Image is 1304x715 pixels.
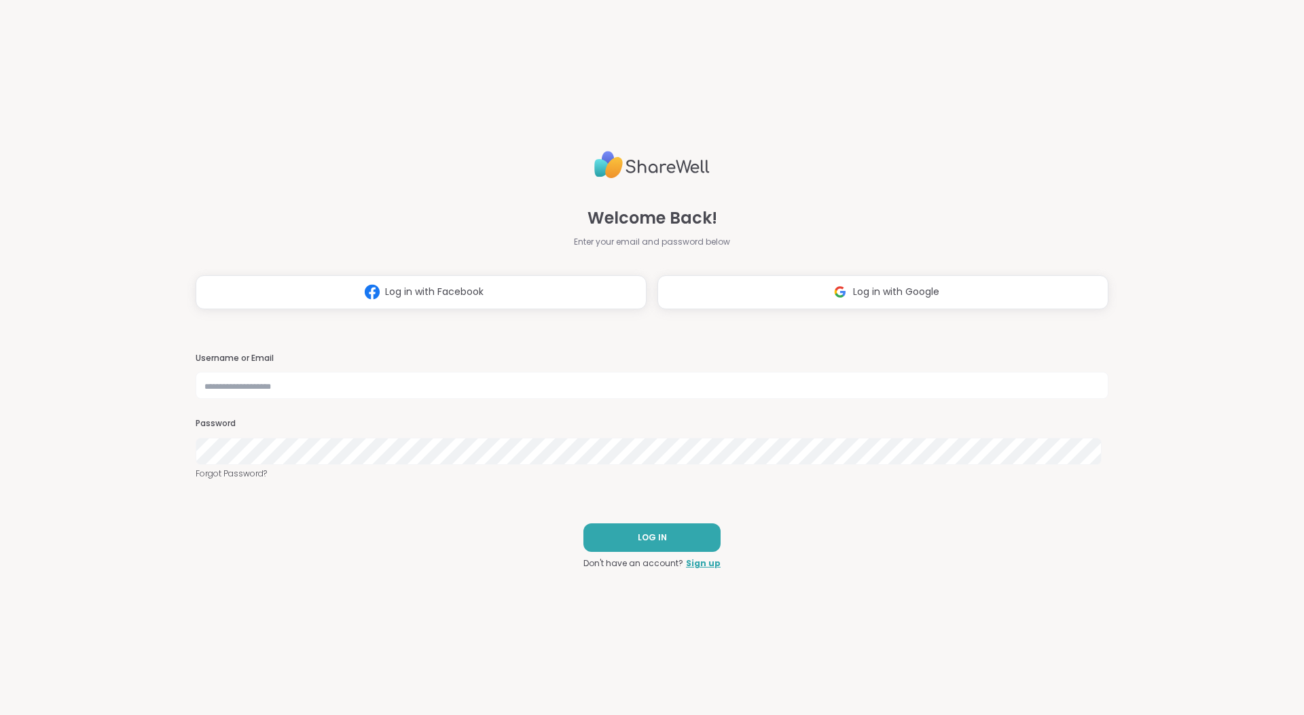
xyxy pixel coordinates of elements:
[827,279,853,304] img: ShareWell Logomark
[583,523,721,552] button: LOG IN
[574,236,730,248] span: Enter your email and password below
[657,275,1108,309] button: Log in with Google
[196,418,1108,430] h3: Password
[853,285,939,299] span: Log in with Google
[385,285,484,299] span: Log in with Facebook
[359,279,385,304] img: ShareWell Logomark
[587,206,717,230] span: Welcome Back!
[196,353,1108,364] h3: Username or Email
[638,531,667,544] span: LOG IN
[196,468,1108,480] a: Forgot Password?
[686,557,721,570] a: Sign up
[583,557,683,570] span: Don't have an account?
[594,145,710,184] img: ShareWell Logo
[196,275,647,309] button: Log in with Facebook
